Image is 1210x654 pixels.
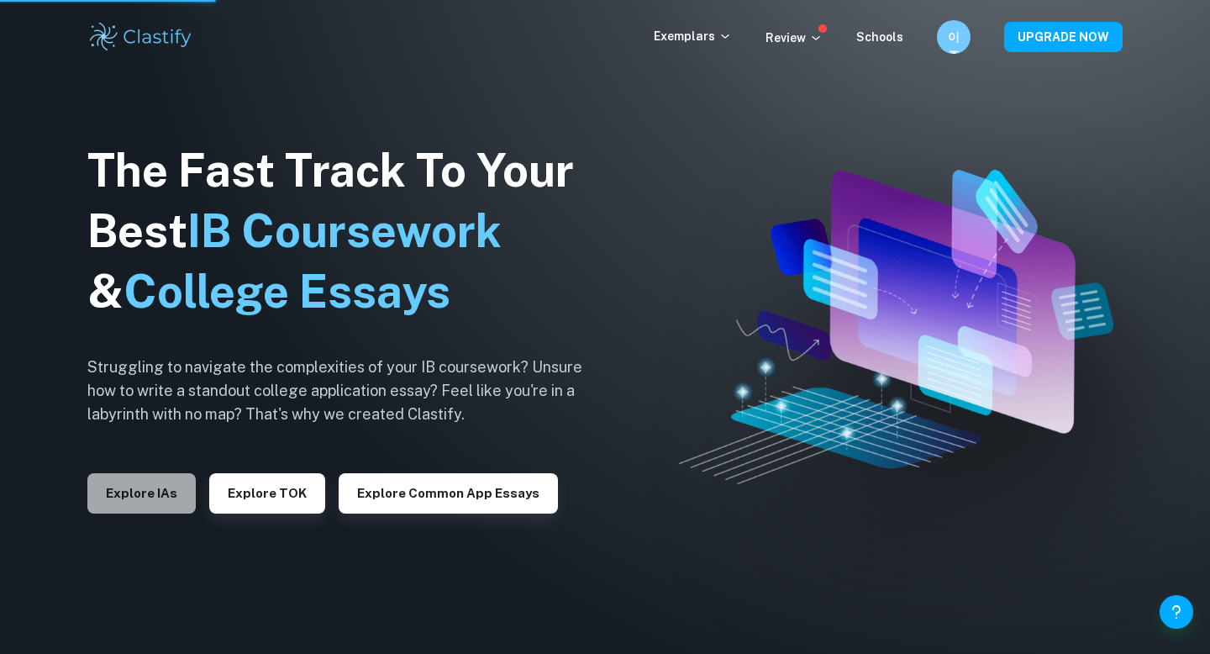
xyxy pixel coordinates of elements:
span: College Essays [124,265,450,318]
button: Help and Feedback [1160,595,1193,629]
img: Clastify hero [679,170,1113,483]
h1: The Fast Track To Your Best & [87,140,608,322]
p: Review [765,29,823,47]
a: Explore TOK [209,484,325,500]
button: Explore Common App essays [339,473,558,514]
button: 이주 [937,20,971,54]
img: Clastify logo [87,20,194,54]
button: Explore TOK [209,473,325,514]
a: Explore Common App essays [339,484,558,500]
a: Schools [856,30,903,44]
h6: 이주 [944,28,964,46]
span: IB Coursework [187,204,502,257]
button: UPGRADE NOW [1004,22,1123,52]
p: Exemplars [654,27,732,45]
h6: Struggling to navigate the complexities of your IB coursework? Unsure how to write a standout col... [87,356,608,426]
a: Explore IAs [87,484,196,500]
button: Explore IAs [87,473,196,514]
